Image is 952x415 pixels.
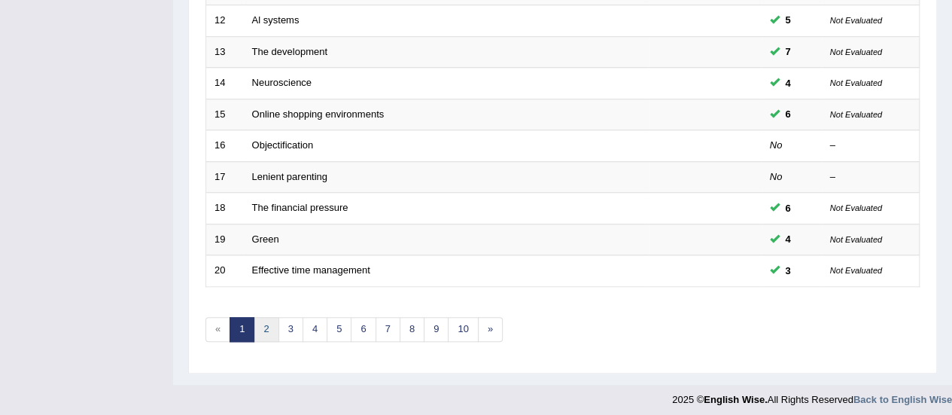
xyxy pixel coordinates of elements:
a: 4 [303,317,327,342]
a: Al systems [252,14,300,26]
div: 2025 © All Rights Reserved [672,385,952,407]
td: 16 [206,130,244,162]
a: 7 [376,317,400,342]
span: You can still take this question [780,75,797,91]
small: Not Evaluated [830,203,882,212]
a: Objectification [252,139,314,151]
a: Green [252,233,279,245]
a: 2 [254,317,278,342]
span: You can still take this question [780,44,797,60]
a: The development [252,46,327,57]
small: Not Evaluated [830,110,882,119]
td: 13 [206,36,244,68]
a: 9 [424,317,449,342]
td: 17 [206,161,244,193]
small: Not Evaluated [830,235,882,244]
em: No [770,139,783,151]
td: 18 [206,193,244,224]
a: 10 [448,317,478,342]
a: 6 [351,317,376,342]
em: No [770,171,783,182]
span: You can still take this question [780,200,797,216]
div: – [830,139,911,153]
strong: English Wise. [704,394,767,405]
small: Not Evaluated [830,47,882,56]
a: Effective time management [252,264,370,276]
td: 19 [206,224,244,255]
div: – [830,170,911,185]
a: The financial pressure [252,202,348,213]
a: Back to English Wise [853,394,952,405]
small: Not Evaluated [830,78,882,87]
td: 20 [206,255,244,287]
a: 5 [327,317,351,342]
a: 8 [400,317,424,342]
span: « [205,317,230,342]
td: 14 [206,68,244,99]
a: 3 [278,317,303,342]
a: Neuroscience [252,77,312,88]
a: Lenient parenting [252,171,327,182]
span: You can still take this question [780,12,797,28]
small: Not Evaluated [830,16,882,25]
a: 1 [230,317,254,342]
td: 12 [206,5,244,36]
span: You can still take this question [780,263,797,279]
small: Not Evaluated [830,266,882,275]
a: » [478,317,503,342]
td: 15 [206,99,244,130]
span: You can still take this question [780,106,797,122]
span: You can still take this question [780,231,797,247]
a: Online shopping environments [252,108,385,120]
